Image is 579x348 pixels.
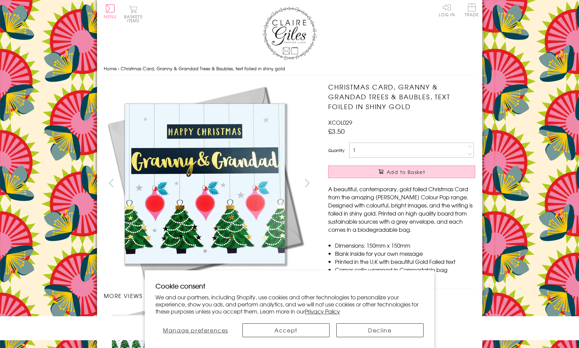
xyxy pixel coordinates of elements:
button: prev [104,175,119,191]
label: Quantity [328,147,344,153]
a: Log In [439,3,455,17]
img: Christmas Card, Granny & Grandad Trees & Baubles, text foiled in shiny gold [315,82,517,285]
button: Accept [242,323,330,337]
a: Privacy Policy [305,307,340,315]
p: We and our partners, including Shopify, use cookies and other technologies to personalize your ex... [155,294,424,315]
li: Blank inside for your own message [335,249,475,257]
span: Menu [104,14,117,20]
h1: Christmas Card, Granny & Grandad Trees & Baubles, text foiled in shiny gold [328,82,475,111]
span: 0 items [127,14,143,24]
a: Trade [465,3,479,18]
h2: Cookie consent [155,281,424,291]
h3: More views [104,292,315,300]
button: Decline [336,323,424,337]
p: A beautiful, contemporary, gold foiled Christmas Card from the amazing [PERSON_NAME] Colour Pop r... [328,185,475,233]
span: Trade [465,3,479,17]
nav: breadcrumbs [104,62,476,76]
span: Christmas Card, Granny & Grandad Trees & Baubles, text foiled in shiny gold [121,65,285,72]
li: Printed in the U.K with beautiful Gold Foiled text [335,257,475,266]
a: Home [104,65,117,72]
li: Comes cello wrapped in Compostable bag [335,266,475,274]
button: Basket0 items [124,5,143,23]
button: Menu [104,4,117,19]
span: XCOL029 [328,118,352,126]
img: Christmas Card, Granny & Grandad Trees & Baubles, text foiled in shiny gold [103,82,306,285]
span: Manage preferences [163,326,228,334]
span: › [118,65,119,72]
button: Manage preferences [155,323,236,337]
img: Claire Giles Greetings Cards [263,7,317,60]
span: £3.50 [328,126,345,136]
li: Dimensions: 150mm x 150mm [335,241,475,249]
span: Add to Basket [387,169,425,175]
button: next [299,175,315,191]
button: Add to Basket [328,166,475,178]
